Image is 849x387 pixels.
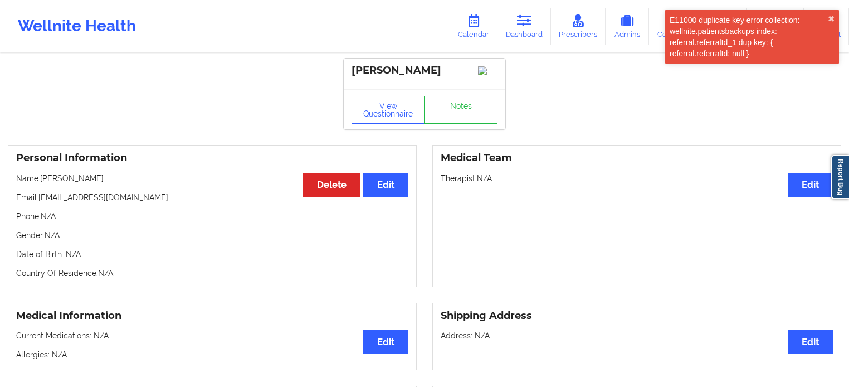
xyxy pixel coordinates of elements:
[441,152,833,165] h3: Medical Team
[363,330,408,354] button: Edit
[16,249,408,260] p: Date of Birth: N/A
[828,14,835,23] button: close
[831,155,849,199] a: Report Bug
[16,211,408,222] p: Phone: N/A
[606,8,649,45] a: Admins
[788,173,833,197] button: Edit
[352,64,497,77] div: [PERSON_NAME]
[450,8,497,45] a: Calendar
[16,173,408,184] p: Name: [PERSON_NAME]
[16,349,408,360] p: Allergies: N/A
[363,173,408,197] button: Edit
[649,8,695,45] a: Coaches
[16,192,408,203] p: Email: [EMAIL_ADDRESS][DOMAIN_NAME]
[16,152,408,165] h3: Personal Information
[303,173,360,197] button: Delete
[16,309,408,322] h3: Medical Information
[478,66,497,75] img: Image%2Fplaceholer-image.png
[424,96,498,124] a: Notes
[16,330,408,341] p: Current Medications: N/A
[352,96,425,124] button: View Questionnaire
[441,330,833,341] p: Address: N/A
[441,173,833,184] p: Therapist: N/A
[16,230,408,241] p: Gender: N/A
[788,330,833,354] button: Edit
[441,309,833,322] h3: Shipping Address
[16,268,408,279] p: Country Of Residence: N/A
[497,8,551,45] a: Dashboard
[551,8,606,45] a: Prescribers
[670,14,828,59] div: E11000 duplicate key error collection: wellnite.patientsbackups index: referral.referralId_1 dup ...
